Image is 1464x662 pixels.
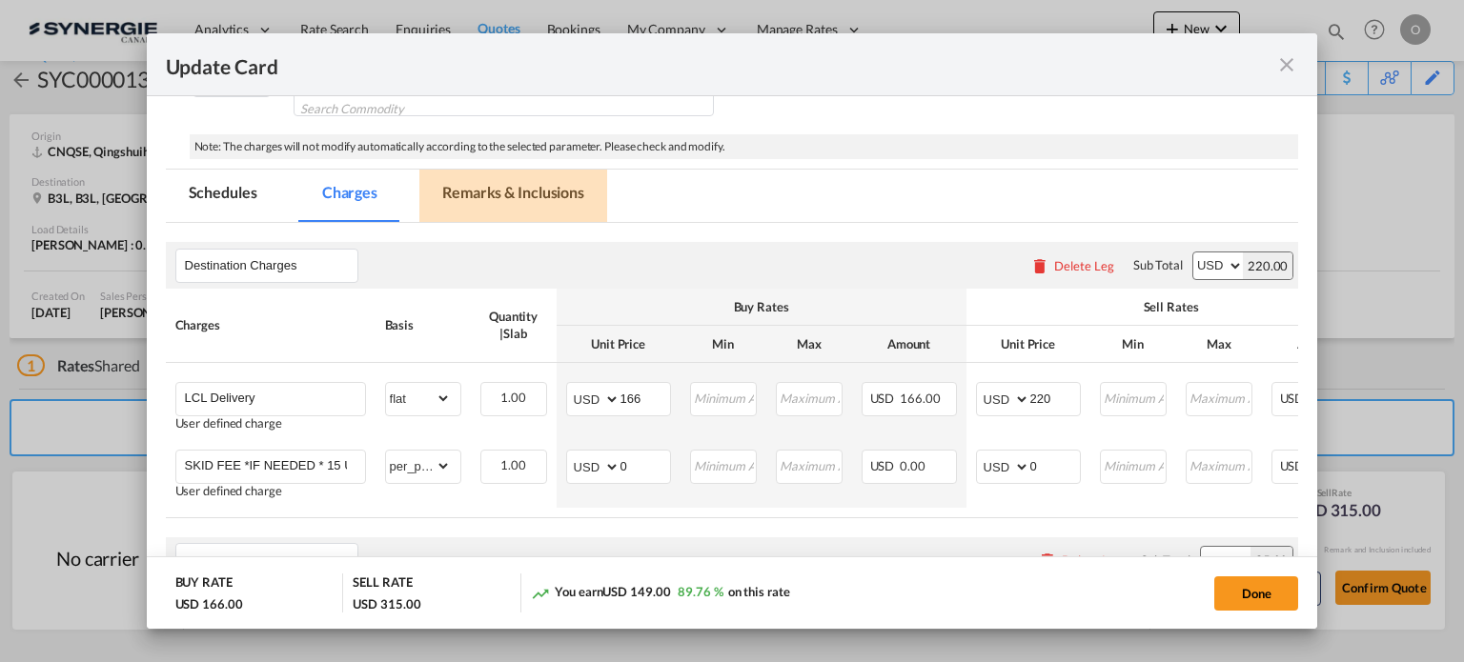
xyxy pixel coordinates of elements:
md-icon: icon-trending-up [531,584,550,603]
md-dialog: Update CardPort of ... [147,33,1318,630]
input: 220 [1030,383,1080,411]
input: 0 [620,451,670,479]
input: Search Commodity [300,94,475,125]
th: Max [1176,326,1262,363]
div: Delete Leg [1054,258,1114,273]
div: Sub Total [1141,552,1190,569]
md-pagination-wrapper: Use the left and right arrow keys to navigate between tabs [166,170,626,222]
th: Unit Price [557,326,681,363]
div: User defined charge [175,416,366,431]
div: 95.00 [1250,547,1293,573]
input: 166 [620,383,670,411]
select: per_pallet [386,451,451,481]
select: flat [386,383,451,413]
div: Buy Rates [566,298,957,315]
md-tab-item: Charges [299,170,400,222]
div: Delete Leg [1062,552,1122,568]
th: Max [766,326,852,363]
div: SELL RATE [353,573,412,595]
md-tab-item: Schedules [166,170,280,222]
th: Amount [1262,326,1376,363]
span: USD [870,458,898,473]
md-icon: icon-close fg-AAA8AD m-0 pointer [1275,53,1298,76]
input: Maximum Amount [778,451,842,479]
md-input-container: LCL Delivery [176,383,365,411]
input: Minimum Amount [1102,451,1166,479]
div: USD 315.00 [353,595,420,612]
input: Minimum Amount [692,383,756,411]
md-icon: icon-delete [1030,256,1049,275]
md-icon: icon-delete [1038,551,1057,570]
th: Min [681,326,766,363]
div: 220.00 [1243,252,1292,279]
button: Done [1214,576,1298,611]
div: Charges [175,316,366,333]
input: Minimum Amount [1102,383,1166,411]
span: 0.00 [900,458,925,473]
div: User defined charge [175,484,366,498]
input: 0 [1030,451,1080,479]
div: Quantity | Slab [480,308,547,342]
md-tab-item: Remarks & Inclusions [419,170,607,222]
span: USD 149.00 [602,584,670,599]
th: Unit Price [966,326,1090,363]
div: Basis [385,316,461,333]
div: Update Card [166,52,1276,76]
span: 1.00 [500,390,526,405]
button: Delete Leg [1038,552,1122,568]
div: BUY RATE [175,573,233,595]
span: USD [870,391,898,406]
span: 89.76 % [678,584,722,599]
span: 166.00 [900,391,940,406]
input: Leg Name [185,251,357,280]
input: Minimum Amount [692,451,756,479]
span: 1.00 [500,457,526,472]
th: Min [1090,326,1176,363]
span: USD [1280,458,1305,473]
div: Sub Total [1133,256,1183,273]
span: USD [1280,391,1305,406]
input: Charge Name [185,451,365,479]
input: Maximum Amount [778,383,842,411]
button: Delete Leg [1030,258,1114,273]
input: Leg Name [185,546,357,574]
th: Amount [852,326,966,363]
div: Sell Rates [976,298,1367,315]
md-input-container: SKID FEE *IF NEEDED * 15 USD PER SKID [176,451,365,479]
input: Charge Name [185,383,365,411]
div: USD 166.00 [175,595,243,612]
input: Maximum Amount [1188,451,1251,479]
input: Maximum Amount [1188,383,1251,411]
div: Note: The charges will not modify automatically according to the selected parameter. Please check... [190,134,1299,160]
div: You earn on this rate [531,583,789,603]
